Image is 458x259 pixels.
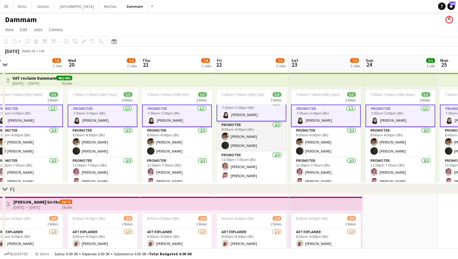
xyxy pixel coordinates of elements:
[276,64,286,68] div: 2 Jobs
[12,81,56,86] div: [DATE] → [DATE]
[10,186,15,192] div: F1
[142,228,212,259] app-card-role: Art Explainer1/28:00am-4:00pm (8h)[PERSON_NAME]
[141,61,150,68] span: 21
[276,58,284,63] span: 7/9
[122,222,132,226] span: 2 Roles
[5,27,14,32] span: View
[55,252,192,256] div: Salary 0.00 SR + Expenses 0.00 SR + Subsistence 0.00 SR =
[365,105,435,127] app-card-role: Promoter1/17:00am-3:00pm (8h)[PERSON_NAME]
[12,75,56,81] h3: VAT reclaim Dammam
[68,127,137,157] app-card-role: Promoter2/28:00am-4:00pm (8h)[PERSON_NAME][PERSON_NAME]
[422,92,430,97] span: 5/5
[291,90,361,182] app-job-card: 7:00am-7:00am (24h) (Sun)5/53 RolesPromoter1/17:00am-3:00pm (8h)[PERSON_NAME]Promoter2/28:00am-4:...
[427,64,435,68] div: 1 Job
[365,127,435,157] app-card-role: Promoter2/28:00am-4:00pm (8h)[PERSON_NAME][PERSON_NAME]
[122,0,148,12] button: Dammam
[2,26,16,34] a: View
[365,157,435,187] app-card-role: Promoter2/211:00pm-7:00am (8h)[PERSON_NAME][PERSON_NAME]
[122,98,132,102] span: 3 Roles
[201,58,210,63] span: 7/9
[450,2,456,6] span: 189
[127,58,136,63] span: 7/9
[55,0,99,12] button: [GEOGRAPHIC_DATA]
[47,222,58,226] span: 2 Roles
[32,0,55,12] button: Jeddah
[366,58,373,63] span: Sun
[222,92,265,97] span: 7:00am-7:00am (24h) (Sat)
[147,92,189,97] span: 7:00am-7:00am (24h) (Fri)
[53,64,62,68] div: 2 Jobs
[68,58,76,63] span: Wed
[351,64,360,68] div: 2 Jobs
[149,252,192,256] span: Total Budgeted 0.00 SR
[296,92,340,97] span: 7:00am-7:00am (24h) (Sun)
[447,2,455,10] a: 189
[350,58,359,63] span: 7/9
[46,26,65,34] a: Comms
[291,157,361,187] app-card-role: Promoter2/211:00pm-7:00am (8h)[PERSON_NAME][PERSON_NAME]
[33,27,43,32] span: Jobs
[370,92,415,97] span: 7:00am-7:00am (24h) (Mon)
[67,61,76,68] span: 20
[47,98,58,102] span: 3 Roles
[222,216,254,221] span: 8:00am-4:00pm (8h)
[345,222,356,226] span: 2 Roles
[365,90,435,182] div: 7:00am-7:00am (24h) (Mon)5/53 RolesPromoter1/17:00am-3:00pm (8h)[PERSON_NAME]Promoter2/28:00am-4:...
[142,127,212,157] app-card-role: Promoter2/28:00am-4:00pm (8h)[PERSON_NAME][PERSON_NAME]
[124,92,132,97] span: 5/5
[73,216,105,221] span: 8:00am-4:00pm (8h)
[5,48,19,54] div: [DATE]
[291,58,298,63] span: Sat
[31,26,45,34] a: Jobs
[217,228,286,259] app-card-role: Art Explainer1/28:00am-4:00pm (8h)[PERSON_NAME]
[20,27,27,32] span: Edit
[5,15,37,24] h1: Dammam
[446,16,453,23] app-user-avatar: Saad AlHarthi
[196,222,207,226] span: 2 Roles
[439,61,448,68] span: 25
[365,61,373,68] span: 24
[39,49,45,53] div: +03
[347,216,356,221] span: 2/4
[345,98,356,102] span: 3 Roles
[13,199,60,205] h3: [PERSON_NAME] birthday
[3,251,29,257] button: Budgeted
[49,92,58,97] span: 5/5
[127,64,137,68] div: 2 Jobs
[68,228,137,259] app-card-role: Art Explainer1/28:00am-4:00pm (8h)[PERSON_NAME]
[426,58,435,63] span: 5/5
[347,92,356,97] span: 5/5
[291,105,361,127] app-card-role: Promoter1/17:00am-3:00pm (8h)[PERSON_NAME]
[217,121,286,152] app-card-role: Promoter2/28:00am-4:00pm (8h)[PERSON_NAME][PERSON_NAME]
[49,216,58,221] span: 2/4
[60,200,72,204] span: 36/72
[99,0,122,12] button: Red Sea
[124,216,132,221] span: 2/4
[196,98,207,102] span: 3 Roles
[68,90,137,182] app-job-card: 7:00am-7:00am (24h) (Thu)5/53 RolesPromoter1/17:00am-3:00pm (8h)[PERSON_NAME]Promoter2/28:00am-4:...
[73,92,117,97] span: 7:00am-7:00am (24h) (Thu)
[68,105,137,127] app-card-role: Promoter1/17:00am-3:00pm (8h)[PERSON_NAME]
[62,204,72,210] div: 18 jobs
[217,99,286,121] app-card-role: Promoter1/17:00am-3:00pm (8h)[PERSON_NAME]
[271,98,281,102] span: 3 Roles
[273,92,281,97] span: 5/5
[273,216,281,221] span: 2/4
[56,76,72,80] span: 460/460
[217,90,286,182] app-job-card: 7:00am-7:00am (24h) (Sat)5/53 RolesPromoter1/17:00am-3:00pm (8h)[PERSON_NAME]Promoter2/28:00am-4:...
[147,216,179,221] span: 8:00am-4:00pm (8h)
[216,61,222,68] span: 22
[198,216,207,221] span: 2/4
[271,222,281,226] span: 2 Roles
[290,61,298,68] span: 23
[142,105,212,127] app-card-role: Promoter1/17:00am-3:00pm (8h)[PERSON_NAME]
[62,80,72,86] div: 92 jobs
[420,98,430,102] span: 3 Roles
[291,127,361,157] app-card-role: Promoter2/28:00am-4:00pm (8h)[PERSON_NAME][PERSON_NAME]
[142,90,212,182] app-job-card: 7:00am-7:00am (24h) (Fri)5/53 RolesPromoter1/17:00am-3:00pm (8h)[PERSON_NAME]Promoter2/28:00am-4:...
[142,58,150,63] span: Thu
